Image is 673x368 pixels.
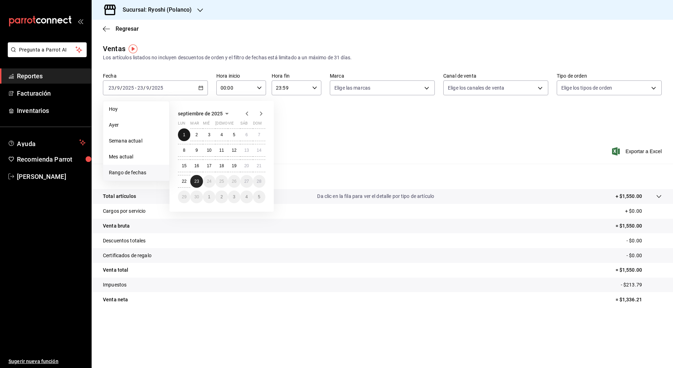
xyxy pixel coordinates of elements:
abbr: 18 de septiembre de 2025 [219,163,224,168]
button: 25 de septiembre de 2025 [215,175,228,188]
abbr: 15 de septiembre de 2025 [182,163,186,168]
p: Total artículos [103,193,136,200]
span: / [143,85,146,91]
button: 12 de septiembre de 2025 [228,144,240,157]
button: 30 de septiembre de 2025 [190,191,203,203]
p: Resumen [103,172,662,181]
button: 24 de septiembre de 2025 [203,175,215,188]
abbr: 11 de septiembre de 2025 [219,148,224,153]
button: Exportar a Excel [613,147,662,156]
abbr: sábado [240,121,248,128]
button: 9 de septiembre de 2025 [190,144,203,157]
abbr: 8 de septiembre de 2025 [183,148,185,153]
abbr: 3 de octubre de 2025 [233,194,235,199]
span: / [149,85,152,91]
p: + $0.00 [625,207,662,215]
p: Certificados de regalo [103,252,152,259]
abbr: 4 de septiembre de 2025 [221,132,223,137]
abbr: 9 de septiembre de 2025 [196,148,198,153]
abbr: 2 de septiembre de 2025 [196,132,198,137]
button: 18 de septiembre de 2025 [215,159,228,172]
button: 15 de septiembre de 2025 [178,159,190,172]
button: Regresar [103,25,139,32]
button: 26 de septiembre de 2025 [228,175,240,188]
span: / [120,85,122,91]
abbr: 2 de octubre de 2025 [221,194,223,199]
abbr: lunes [178,121,185,128]
label: Fecha [103,73,208,78]
button: 11 de septiembre de 2025 [215,144,228,157]
abbr: domingo [253,121,262,128]
button: 2 de septiembre de 2025 [190,128,203,141]
abbr: 1 de septiembre de 2025 [183,132,185,137]
button: 5 de octubre de 2025 [253,191,265,203]
abbr: 25 de septiembre de 2025 [219,179,224,184]
abbr: 5 de septiembre de 2025 [233,132,235,137]
button: 20 de septiembre de 2025 [240,159,253,172]
p: Cargos por servicio [103,207,146,215]
abbr: 13 de septiembre de 2025 [244,148,249,153]
abbr: 20 de septiembre de 2025 [244,163,249,168]
button: 16 de septiembre de 2025 [190,159,203,172]
label: Hora inicio [216,73,266,78]
input: -- [146,85,149,91]
abbr: 26 de septiembre de 2025 [232,179,236,184]
abbr: martes [190,121,199,128]
input: ---- [122,85,134,91]
span: Sugerir nueva función [8,358,86,365]
button: 6 de septiembre de 2025 [240,128,253,141]
label: Tipo de orden [557,73,662,78]
span: Elige los canales de venta [448,84,504,91]
p: + $1,550.00 [616,193,642,200]
button: 2 de octubre de 2025 [215,191,228,203]
p: = $1,550.00 [616,222,662,230]
button: 21 de septiembre de 2025 [253,159,265,172]
button: 5 de septiembre de 2025 [228,128,240,141]
img: Tooltip marker [129,44,137,53]
p: = $1,550.00 [616,266,662,274]
abbr: 28 de septiembre de 2025 [257,179,261,184]
abbr: 1 de octubre de 2025 [208,194,210,199]
button: open_drawer_menu [78,18,83,24]
abbr: 21 de septiembre de 2025 [257,163,261,168]
button: 27 de septiembre de 2025 [240,175,253,188]
span: Semana actual [109,137,163,145]
span: Hoy [109,105,163,113]
span: Mes actual [109,153,163,161]
p: Venta bruta [103,222,130,230]
div: Ventas [103,43,125,54]
p: Venta neta [103,296,128,303]
span: Inventarios [17,106,86,115]
span: - [135,85,136,91]
button: Pregunta a Parrot AI [8,42,87,57]
button: 1 de septiembre de 2025 [178,128,190,141]
input: -- [137,85,143,91]
span: [PERSON_NAME] [17,172,86,181]
button: 1 de octubre de 2025 [203,191,215,203]
button: 7 de septiembre de 2025 [253,128,265,141]
button: septiembre de 2025 [178,109,231,118]
h3: Sucursal: Ryoshi (Polanco) [117,6,192,14]
button: 17 de septiembre de 2025 [203,159,215,172]
div: Los artículos listados no incluyen descuentos de orden y el filtro de fechas está limitado a un m... [103,54,662,61]
abbr: 24 de septiembre de 2025 [207,179,211,184]
button: 29 de septiembre de 2025 [178,191,190,203]
abbr: 4 de octubre de 2025 [245,194,248,199]
abbr: 7 de septiembre de 2025 [258,132,260,137]
span: Ayuda [17,138,76,147]
p: Da clic en la fila para ver el detalle por tipo de artículo [317,193,434,200]
abbr: 12 de septiembre de 2025 [232,148,236,153]
button: 4 de octubre de 2025 [240,191,253,203]
abbr: jueves [215,121,257,128]
button: 14 de septiembre de 2025 [253,144,265,157]
a: Pregunta a Parrot AI [5,51,87,59]
span: septiembre de 2025 [178,111,223,116]
p: Venta total [103,266,128,274]
abbr: viernes [228,121,234,128]
span: Elige los tipos de orden [561,84,612,91]
span: / [115,85,117,91]
span: Pregunta a Parrot AI [19,46,76,54]
abbr: 27 de septiembre de 2025 [244,179,249,184]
